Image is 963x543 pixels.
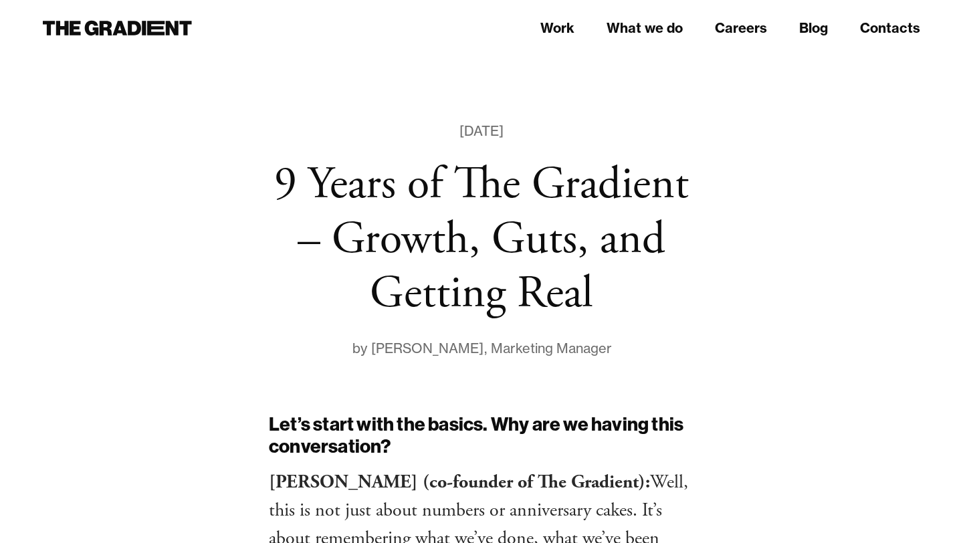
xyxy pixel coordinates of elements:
a: Blog [799,18,828,38]
div: , [484,338,491,359]
h2: Let’s start with the basics. Why are we having this conversation? [269,413,694,457]
div: Marketing Manager [491,338,612,359]
a: Careers [715,18,767,38]
div: by [352,338,371,359]
strong: [PERSON_NAME] (co-founder of The Gradient): [269,470,650,494]
a: Work [540,18,574,38]
a: Contacts [860,18,920,38]
div: [PERSON_NAME] [371,338,484,359]
div: [DATE] [459,120,504,142]
h1: 9 Years of The Gradient – Growth, Guts, and Getting Real [269,158,694,322]
a: What we do [607,18,683,38]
